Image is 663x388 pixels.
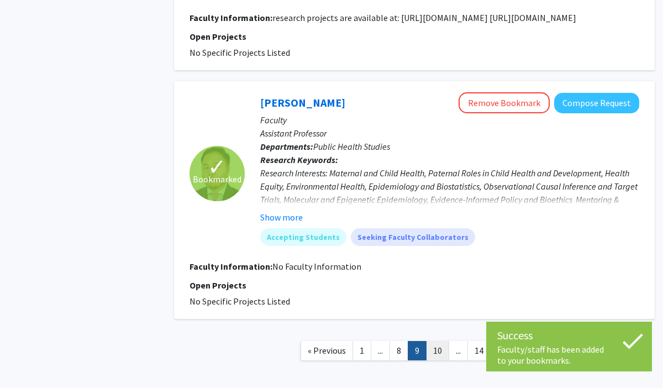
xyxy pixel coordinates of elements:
[260,113,639,127] p: Faculty
[193,172,241,186] span: Bookmarked
[378,345,383,356] span: ...
[313,141,390,152] span: Public Health Studies
[260,141,313,152] b: Departments:
[301,341,353,360] a: Previous
[174,330,655,375] nav: Page navigation
[459,92,550,113] button: Remove Bookmark
[260,211,303,224] button: Show more
[497,327,641,344] div: Success
[260,96,345,109] a: [PERSON_NAME]
[352,341,371,360] a: 1
[260,154,338,165] b: Research Keywords:
[426,341,449,360] a: 10
[554,93,639,113] button: Compose Request to Jonathan Huang
[190,12,272,23] b: Faculty Information:
[308,345,346,356] span: « Previous
[190,30,639,43] p: Open Projects
[208,161,227,172] span: ✓
[408,341,427,360] a: 9
[351,228,475,246] mat-chip: Seeking Faculty Collaborators
[456,345,461,356] span: ...
[272,12,576,23] fg-read-more: research projects are available at: [URL][DOMAIN_NAME] [URL][DOMAIN_NAME]
[8,338,47,380] iframe: Chat
[272,261,361,272] span: No Faculty Information
[467,341,491,360] a: 14
[260,127,639,140] p: Assistant Professor
[260,166,639,259] div: Research Interests: Maternal and Child Health, Paternal Roles in Child Health and Development, He...
[260,228,346,246] mat-chip: Accepting Students
[190,47,290,58] span: No Specific Projects Listed
[190,296,290,307] span: No Specific Projects Listed
[497,344,641,366] div: Faculty/staff has been added to your bookmarks.
[190,279,639,292] p: Open Projects
[390,341,408,360] a: 8
[190,261,272,272] b: Faculty Information:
